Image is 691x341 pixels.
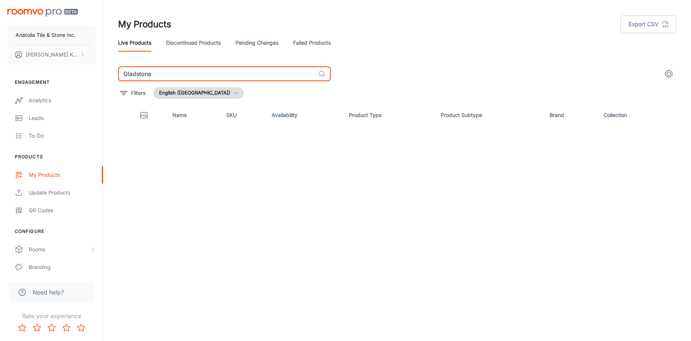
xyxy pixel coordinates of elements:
button: Rate 1 star [15,320,30,335]
p: Filters [131,89,145,97]
img: Roomvo PRO Beta [7,9,78,17]
div: To-do [29,132,96,140]
button: Rate 3 star [44,320,59,335]
th: Product Type [343,105,434,125]
p: Rate your experience [6,311,97,320]
button: settings [661,66,676,81]
div: My Products [29,171,96,179]
div: Update Products [29,189,96,197]
th: Collection [598,105,676,125]
a: Live Products [118,34,151,52]
a: Pending Changes [236,34,278,52]
input: Search [118,66,315,81]
button: Export CSV [620,15,676,33]
th: Product Subtype [435,105,544,125]
button: Rate 5 star [74,320,89,335]
button: filter [118,87,147,99]
div: Branding [29,263,96,271]
span: Need help? [32,288,64,297]
th: Name [166,105,220,125]
div: QR Codes [29,206,96,214]
svg: Thumbnail [140,111,148,120]
h1: My Products [118,18,171,31]
button: Rate 4 star [59,320,74,335]
p: Anatolia Tile & Stone Inc. [16,31,76,39]
button: [PERSON_NAME] Kundargi [7,45,96,64]
button: English ([GEOGRAPHIC_DATA]) [153,87,244,99]
div: Leads [29,114,96,122]
th: Brand [544,105,598,125]
th: Availability [266,105,343,125]
div: Rooms [29,245,90,254]
div: Analytics [29,96,96,104]
a: Discontinued Products [166,34,221,52]
button: Rate 2 star [30,320,44,335]
p: [PERSON_NAME] Kundargi [26,51,78,59]
th: SKU [220,105,266,125]
button: Anatolia Tile & Stone Inc. [7,25,96,45]
a: Failed Products [293,34,331,52]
